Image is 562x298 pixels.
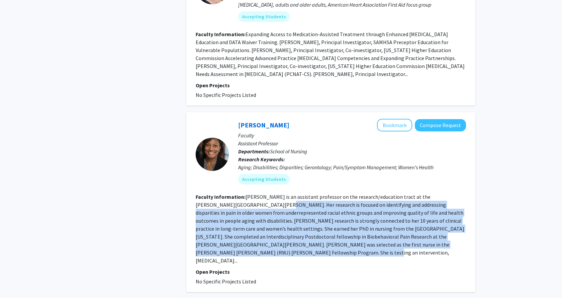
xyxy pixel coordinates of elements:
iframe: Chat [5,268,28,293]
p: Open Projects [196,81,466,89]
fg-read-more: Expanding Access to Medication-Assisted Treatment through Enhanced [MEDICAL_DATA] Education and D... [196,31,465,77]
div: Aging; Disabilities; Disparities; Gerontology; Pain/Symptom Management; Women's Health [238,163,466,171]
mat-chip: Accepting Students [238,11,290,22]
b: Faculty Information: [196,193,245,200]
b: Departments: [238,148,270,155]
p: Assistant Professor [238,139,466,147]
fg-read-more: [PERSON_NAME] is an assistant professor on the research/education tract at the [PERSON_NAME][GEOG... [196,193,464,264]
a: [PERSON_NAME] [238,121,289,129]
p: Open Projects [196,268,466,276]
span: No Specific Projects Listed [196,92,256,98]
button: Compose Request to Janiece Taylor [415,119,466,131]
mat-chip: Accepting Students [238,174,290,185]
p: Faculty [238,131,466,139]
b: Faculty Information: [196,31,245,37]
b: Research Keywords: [238,156,285,163]
span: No Specific Projects Listed [196,278,256,285]
span: School of Nursing [270,148,307,155]
button: Add Janiece Taylor to Bookmarks [377,119,412,131]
